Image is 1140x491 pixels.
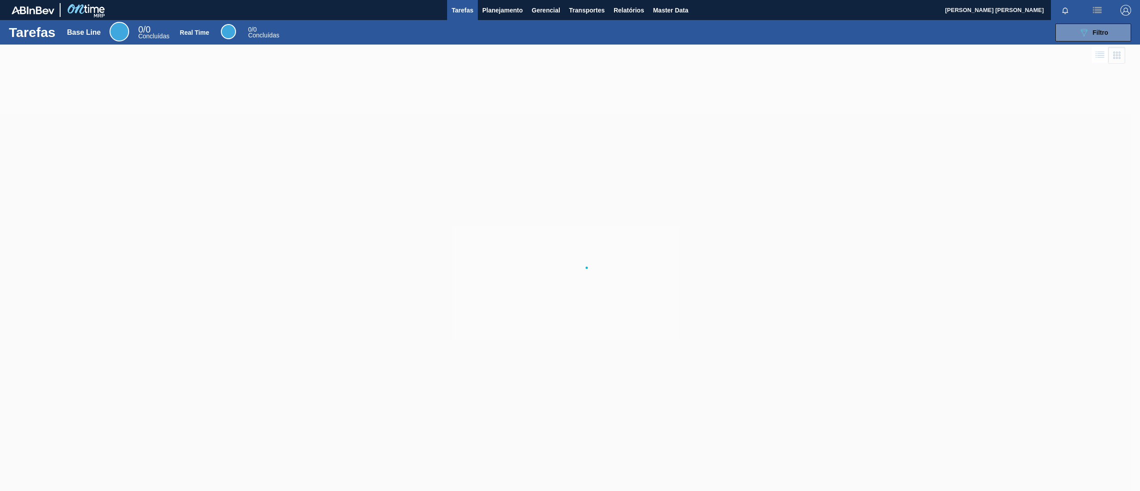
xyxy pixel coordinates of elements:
[12,6,54,14] img: TNhmsLtSVTkK8tSr43FrP2fwEKptu5GPRR3wAAAABJRU5ErkJggg==
[532,5,560,16] span: Gerencial
[221,24,236,39] div: Real Time
[569,5,605,16] span: Transportes
[653,5,688,16] span: Master Data
[9,27,56,37] h1: Tarefas
[248,27,279,38] div: Real Time
[1092,5,1103,16] img: userActions
[482,5,523,16] span: Planejamento
[110,22,129,41] div: Base Line
[248,26,256,33] span: / 0
[67,29,101,37] div: Base Line
[248,32,279,39] span: Concluídas
[138,25,143,34] span: 0
[452,5,473,16] span: Tarefas
[138,33,169,40] span: Concluídas
[180,29,209,36] div: Real Time
[1055,24,1131,41] button: Filtro
[138,25,151,34] span: / 0
[614,5,644,16] span: Relatórios
[138,26,169,39] div: Base Line
[1120,5,1131,16] img: Logout
[248,26,252,33] span: 0
[1051,4,1079,16] button: Notificações
[1093,29,1108,36] span: Filtro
